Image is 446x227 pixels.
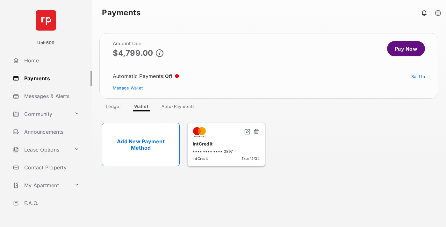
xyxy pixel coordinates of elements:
div: intCredit [193,138,260,149]
a: Community [10,106,72,122]
span: Off [165,73,173,79]
a: Ledger [101,104,126,111]
img: svg+xml;base64,PHN2ZyB4bWxucz0iaHR0cDovL3d3dy53My5vcmcvMjAwMC9zdmciIHdpZHRoPSI2NCIgaGVpZ2h0PSI2NC... [36,10,56,31]
a: Auto-Payments [156,104,200,111]
a: F.A.Q. [10,195,92,211]
a: Payments [10,71,92,86]
h2: Amount Due [113,41,163,46]
a: Contact Property [10,160,92,175]
span: intCredit [193,156,208,161]
p: $4,799.00 [113,49,153,57]
a: Home [10,53,92,68]
div: •••• •••• •••• 0897 [193,149,260,154]
span: Exp: 12/34 [241,156,260,161]
a: Wallet [129,104,154,111]
a: Manage Wallet [113,85,143,90]
div: Automatic Payments : [113,73,179,79]
strong: Payments [102,9,140,17]
a: Add New Payment Method [102,123,180,166]
a: My Apartment [10,178,72,193]
a: Messages & Alerts [10,89,92,104]
a: Set Up [411,74,425,79]
a: Lease Options [10,142,72,157]
a: Announcements [10,124,92,139]
img: svg+xml;base64,PHN2ZyB2aWV3Qm94PSIwIDAgMjQgMjQiIHdpZHRoPSIxNiIgaGVpZ2h0PSIxNiIgZmlsbD0ibm9uZSIgeG... [244,128,251,135]
p: Unit500 [37,40,55,46]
